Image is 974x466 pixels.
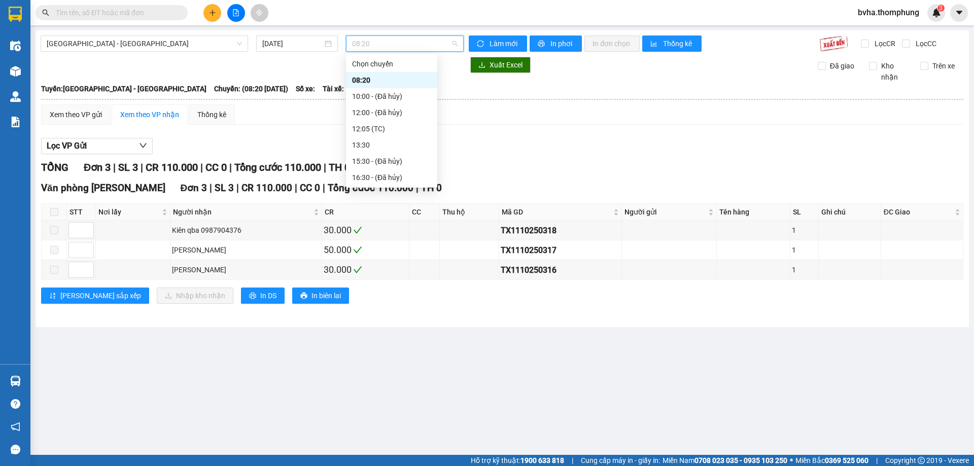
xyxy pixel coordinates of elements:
div: Thống kê [197,109,226,120]
span: | [876,455,878,466]
span: plus [209,9,216,16]
span: In DS [260,290,276,301]
strong: 1900 633 818 [520,456,564,464]
span: CC 0 [205,161,227,173]
span: | [572,455,573,466]
div: 1 [792,225,817,236]
div: Chọn chuyến [346,56,437,72]
span: Miền Bắc [795,455,868,466]
div: 50.000 [324,243,407,257]
th: Thu hộ [440,204,499,221]
span: | [210,182,212,194]
span: CC 0 [300,182,320,194]
span: printer [300,292,307,300]
div: 12:00 - (Đã hủy) [352,107,431,118]
button: bar-chartThống kê [642,35,702,52]
span: Trên xe [928,60,959,71]
input: Tìm tên, số ĐT hoặc mã đơn [56,7,176,18]
span: | [295,182,297,194]
div: 1 [792,244,817,256]
img: warehouse-icon [10,41,21,51]
div: TX1110250318 [501,224,620,237]
span: check [353,265,362,274]
span: | [113,161,116,173]
div: 15:30 - (Đã hủy) [352,156,431,167]
span: TH 0 [421,182,442,194]
span: Tài xế: [323,83,344,94]
button: file-add [227,4,245,22]
button: In đơn chọn [584,35,640,52]
th: SL [790,204,819,221]
span: [PERSON_NAME] sắp xếp [60,290,141,301]
span: caret-down [955,8,964,17]
span: download [478,61,485,69]
span: Lọc CR [871,38,897,49]
div: [PERSON_NAME] [172,264,320,275]
img: warehouse-icon [10,91,21,102]
span: | [323,182,325,194]
span: Số xe: [296,83,315,94]
span: Tổng cước 110.000 [234,161,321,173]
div: 10:00 - (Đã hủy) [352,91,431,102]
span: TH 0 [329,161,350,173]
span: ĐC Giao [884,206,953,218]
button: downloadXuất Excel [470,57,531,73]
sup: 3 [937,5,945,12]
strong: 0369 525 060 [825,456,868,464]
div: 30.000 [324,223,407,237]
img: warehouse-icon [10,66,21,77]
span: printer [538,40,546,48]
span: Hà Nội - Nghệ An [47,36,242,51]
span: ⚪️ [790,458,793,462]
span: notification [11,422,20,432]
th: Ghi chú [819,204,881,221]
div: TX1110250317 [501,244,620,257]
button: sort-ascending[PERSON_NAME] sắp xếp [41,288,149,304]
button: plus [203,4,221,22]
img: icon-new-feature [932,8,941,17]
th: CC [409,204,440,221]
span: Hỗ trợ kỹ thuật: [471,455,564,466]
span: Lọc VP Gửi [47,139,87,152]
span: Kho nhận [877,60,913,83]
span: SL 3 [118,161,138,173]
div: Xem theo VP nhận [120,109,179,120]
button: downloadNhập kho nhận [157,288,233,304]
div: 30.000 [324,263,407,277]
span: Nơi lấy [98,206,160,218]
span: | [200,161,203,173]
span: Làm mới [490,38,519,49]
div: 12:05 (TC) [352,123,431,134]
span: Xuất Excel [490,59,523,70]
span: search [42,9,49,16]
button: syncLàm mới [469,35,527,52]
td: TX1110250317 [499,240,622,260]
span: Miền Nam [663,455,787,466]
span: Đã giao [826,60,858,71]
span: Đơn 3 [84,161,111,173]
div: Xem theo VP gửi [50,109,102,120]
span: Đơn 3 [181,182,207,194]
span: sort-ascending [49,292,56,300]
td: TX1110250316 [499,260,622,280]
span: file-add [232,9,239,16]
span: aim [256,9,263,16]
div: 08:20 [352,75,431,86]
img: 9k= [819,35,848,52]
div: [PERSON_NAME] [172,244,320,256]
div: Chọn chuyến [352,58,431,69]
th: STT [67,204,96,221]
span: bvha.thomphung [850,6,927,19]
span: | [416,182,419,194]
span: In biên lai [311,290,341,301]
span: down [139,141,147,150]
div: TX1110250316 [501,264,620,276]
button: printerIn phơi [530,35,582,52]
span: check [353,226,362,235]
div: 1 [792,264,817,275]
th: CR [322,204,409,221]
span: Người nhận [173,206,311,218]
img: warehouse-icon [10,376,21,386]
td: TX1110250318 [499,221,622,240]
button: printerIn biên lai [292,288,349,304]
